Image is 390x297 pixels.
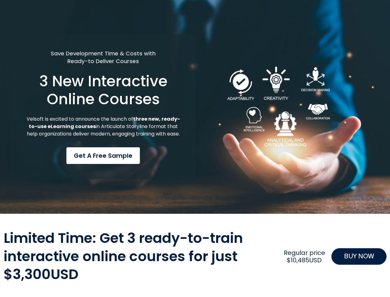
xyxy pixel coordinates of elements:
h5: Save Development Time & Costs with Ready-to Deliver Courses [26,49,181,65]
h2: Limited Time: Get 3 ready-to-train interactive online courses for just $3,300USD [4,229,278,284]
span: BUY NOW [344,252,374,261]
span: Get a Free Sample [74,151,132,160]
p: Velsoft is excited to announce the launch of in Articulate Storyline format that help organizatio... [26,115,181,138]
a: BUY NOW [331,248,387,265]
strong: three new, ready-to-use eLearning courses [29,115,180,130]
a: Get a Free Sample [66,147,140,164]
h1: 3 New Interactive Online Courses [26,72,181,108]
h2: Regular price $10,485USD [281,249,328,264]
